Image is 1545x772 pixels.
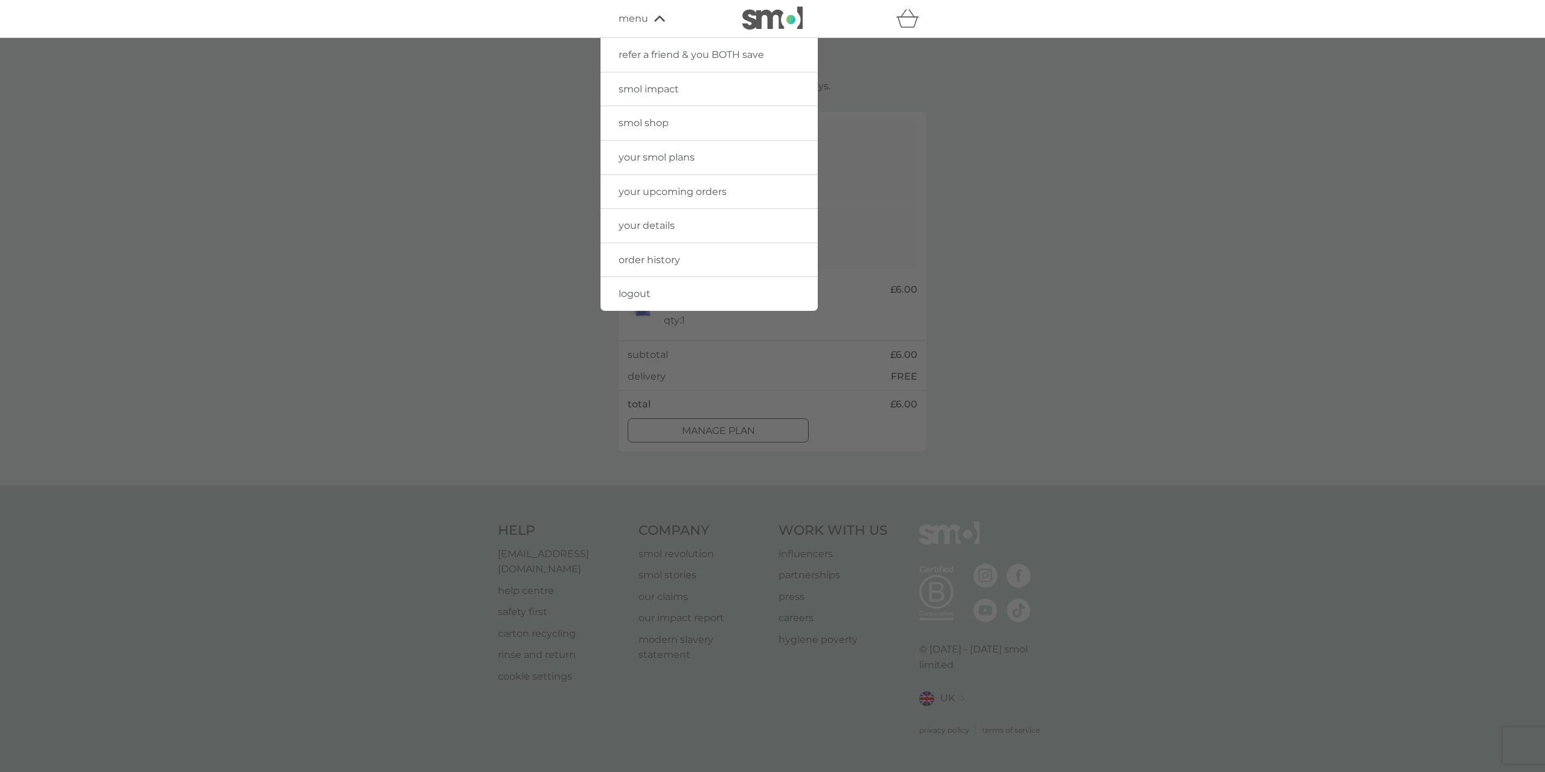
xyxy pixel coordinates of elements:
span: smol impact [619,83,679,95]
a: smol shop [600,106,818,140]
span: order history [619,254,680,266]
a: your details [600,209,818,243]
span: your upcoming orders [619,186,727,197]
span: your details [619,220,675,231]
span: refer a friend & you BOTH save [619,49,764,60]
a: smol impact [600,72,818,106]
span: your smol plans [619,152,695,163]
span: menu [619,11,648,27]
a: order history [600,243,818,277]
a: your upcoming orders [600,175,818,209]
span: logout [619,288,651,299]
a: refer a friend & you BOTH save [600,38,818,72]
div: basket [896,7,926,31]
img: smol [742,7,803,30]
a: your smol plans [600,141,818,174]
a: logout [600,277,818,311]
span: smol shop [619,117,669,129]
